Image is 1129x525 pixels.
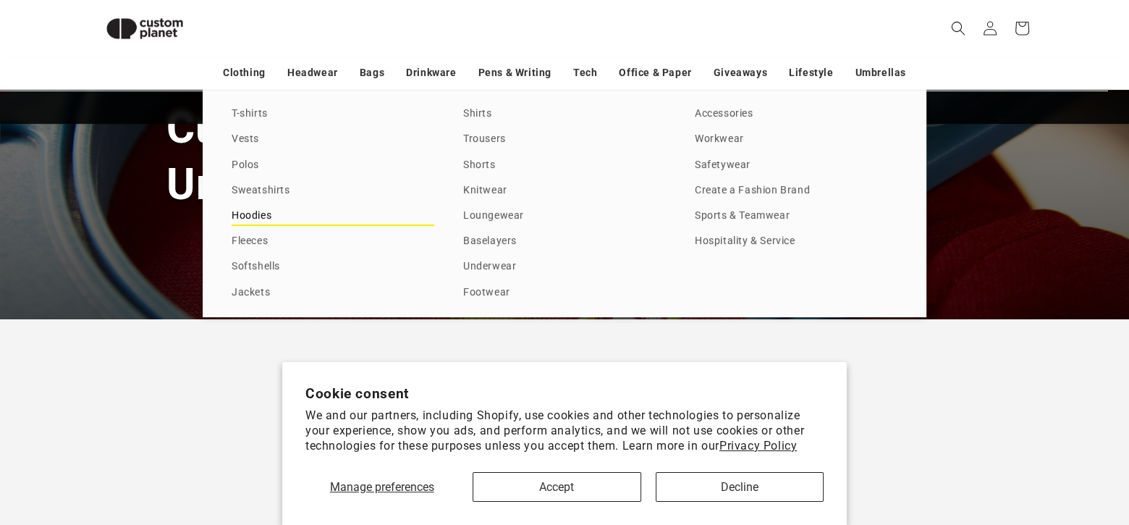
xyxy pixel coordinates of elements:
[887,369,1129,525] iframe: Chat Widget
[463,104,666,124] a: Shirts
[463,257,666,277] a: Underwear
[695,130,897,149] a: Workwear
[714,60,767,85] a: Giveaways
[463,206,666,226] a: Loungewear
[232,206,434,226] a: Hoodies
[463,181,666,201] a: Knitwear
[287,60,338,85] a: Headwear
[619,60,691,85] a: Office & Paper
[942,12,974,44] summary: Search
[330,480,434,494] span: Manage preferences
[463,130,666,149] a: Trousers
[695,181,897,201] a: Create a Fashion Brand
[94,6,195,51] img: Custom Planet
[855,60,906,85] a: Umbrellas
[695,206,897,226] a: Sports & Teamwear
[360,60,384,85] a: Bags
[406,60,456,85] a: Drinkware
[573,60,597,85] a: Tech
[232,181,434,201] a: Sweatshirts
[463,283,666,303] a: Footwear
[789,60,833,85] a: Lifestyle
[232,257,434,277] a: Softshells
[656,472,824,502] button: Decline
[473,472,640,502] button: Accept
[305,408,824,453] p: We and our partners, including Shopify, use cookies and other technologies to personalize your ex...
[232,156,434,175] a: Polos
[478,60,551,85] a: Pens & Writing
[305,472,458,502] button: Manage preferences
[232,104,434,124] a: T-shirts
[463,232,666,251] a: Baselayers
[305,385,824,402] h2: Cookie consent
[302,357,827,419] p: Looking to add a long-lasting, professional finish to your garments? At Custom Planet, we offer e...
[695,232,897,251] a: Hospitality & Service
[232,130,434,149] a: Vests
[695,156,897,175] a: Safetywear
[232,283,434,303] a: Jackets
[695,104,897,124] a: Accessories
[223,60,266,85] a: Clothing
[232,232,434,251] a: Fleeces
[463,156,666,175] a: Shorts
[719,439,797,453] a: Privacy Policy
